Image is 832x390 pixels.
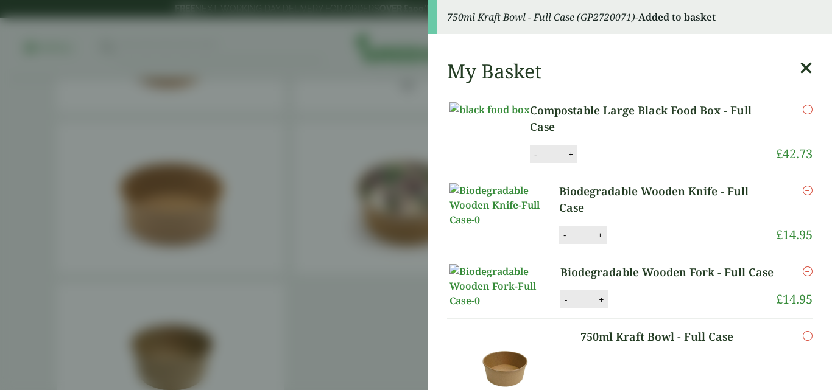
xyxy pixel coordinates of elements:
[776,291,783,307] span: £
[776,226,783,243] span: £
[776,291,813,307] bdi: 14.95
[595,294,607,305] button: +
[559,183,776,216] a: Biodegradable Wooden Knife - Full Case
[803,183,813,198] a: Remove this item
[803,329,813,343] a: Remove this item
[803,102,813,117] a: Remove this item
[776,145,813,162] bdi: 42.73
[447,10,635,24] em: 750ml Kraft Bowl - Full Case (GP2720071)
[449,264,559,308] img: Biodegradable Wooden Fork-Full Case-0
[449,102,530,117] img: black food box
[560,264,775,280] a: Biodegradable Wooden Fork - Full Case
[565,149,577,159] button: +
[776,145,783,162] span: £
[803,264,813,279] a: Remove this item
[776,226,813,243] bdi: 14.95
[449,183,559,227] img: Biodegradable Wooden Knife-Full Case-0
[531,149,540,159] button: -
[560,230,569,240] button: -
[594,230,606,240] button: +
[530,102,776,135] a: Compostable Large Black Food Box - Full Case
[447,60,541,83] h2: My Basket
[638,10,716,24] strong: Added to basket
[580,329,755,345] a: 750ml Kraft Bowl - Full Case
[561,294,571,305] button: -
